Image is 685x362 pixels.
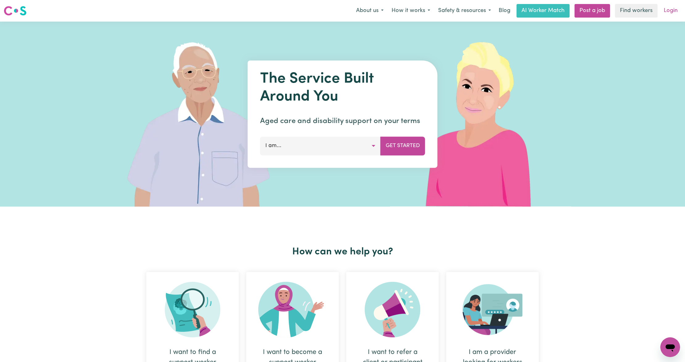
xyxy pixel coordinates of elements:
[380,137,425,155] button: Get Started
[260,137,381,155] button: I am...
[260,116,425,127] p: Aged care and disability support on your terms
[615,4,658,18] a: Find workers
[143,246,542,258] h2: How can we help you?
[388,4,434,17] button: How it works
[260,70,425,106] h1: The Service Built Around You
[165,282,220,337] img: Search
[495,4,514,18] a: Blog
[4,5,27,16] img: Careseekers logo
[660,337,680,357] iframe: Button to launch messaging window, conversation in progress
[4,4,27,18] a: Careseekers logo
[434,4,495,17] button: Safety & resources
[365,282,420,337] img: Refer
[575,4,610,18] a: Post a job
[517,4,570,18] a: AI Worker Match
[463,282,522,337] img: Provider
[660,4,681,18] a: Login
[258,282,327,337] img: Become Worker
[352,4,388,17] button: About us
